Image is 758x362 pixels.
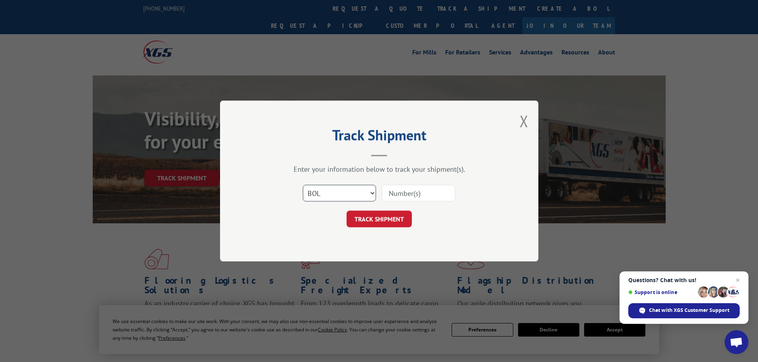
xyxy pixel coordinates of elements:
[347,211,412,227] button: TRACK SHIPMENT
[649,307,729,314] span: Chat with XGS Customer Support
[628,289,695,295] span: Support is online
[260,165,499,174] div: Enter your information below to track your shipment(s).
[628,277,740,283] span: Questions? Chat with us!
[520,110,528,132] button: Close modal
[628,303,740,318] span: Chat with XGS Customer Support
[725,330,748,354] a: Open chat
[382,185,455,201] input: Number(s)
[260,130,499,145] h2: Track Shipment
